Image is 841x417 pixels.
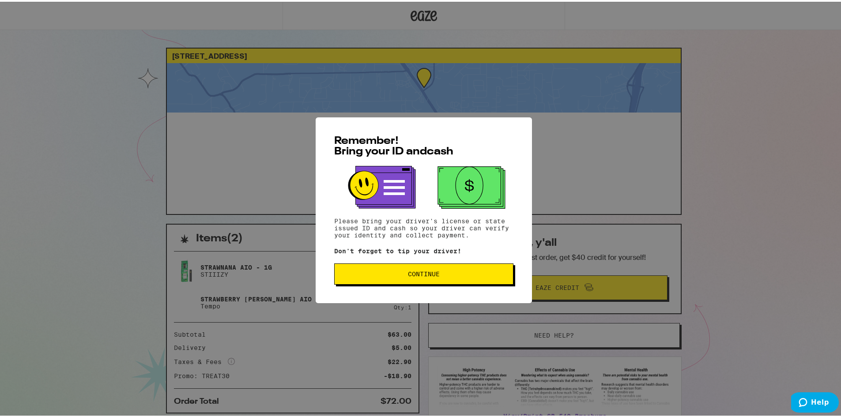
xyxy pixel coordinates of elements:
[791,391,839,413] iframe: Opens a widget where you can find more information
[408,269,440,275] span: Continue
[334,262,513,283] button: Continue
[334,216,513,237] p: Please bring your driver's license or state issued ID and cash so your driver can verify your ide...
[334,134,453,155] span: Remember! Bring your ID and cash
[334,246,513,253] p: Don't forget to tip your driver!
